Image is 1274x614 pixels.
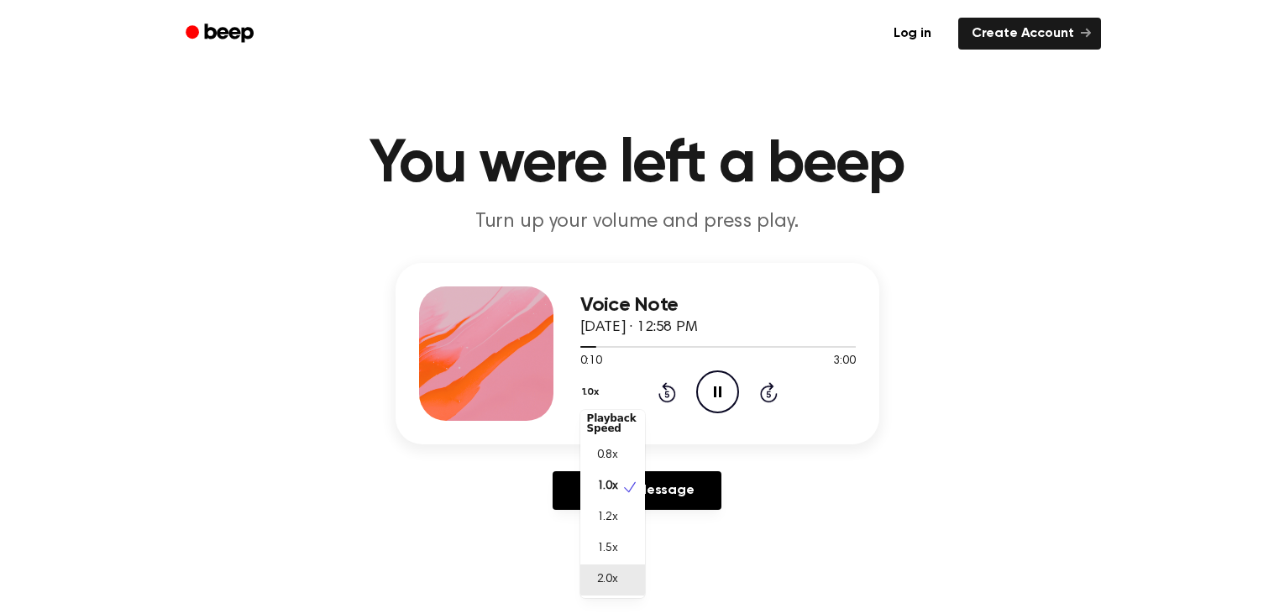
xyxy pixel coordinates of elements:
div: Playback Speed [580,407,645,440]
span: 1.2x [597,509,618,527]
span: 0.8x [597,447,618,464]
span: 1.5x [597,540,618,558]
div: 1.0x [580,410,645,598]
span: 1.0x [597,478,618,496]
button: 1.0x [580,378,606,407]
span: 2.0x [597,571,618,589]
